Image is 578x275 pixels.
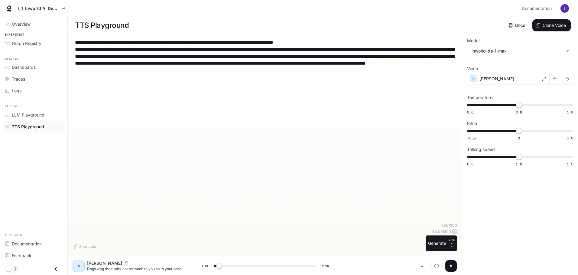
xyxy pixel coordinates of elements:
[467,95,492,100] p: Temperature
[2,85,65,96] a: Logs
[201,263,209,269] span: 0:02
[12,241,42,247] span: Documentation
[416,260,428,272] button: Download audio
[467,121,477,126] p: Pitch
[12,76,25,82] span: Traces
[467,45,573,57] div: inworld-tts-1-max
[467,66,478,71] p: Voice
[467,136,476,141] span: -5.0
[467,39,479,43] p: Model
[2,74,65,84] a: Traces
[87,260,122,266] p: [PERSON_NAME]
[479,76,514,82] p: [PERSON_NAME]
[518,136,520,141] span: 0
[516,110,522,115] span: 0.8
[567,136,573,141] span: 5.0
[16,2,68,14] button: All workspaces
[12,88,21,94] span: Logs
[426,235,457,251] button: GenerateCTRL +⏎
[49,263,63,275] button: Close drawer
[12,64,36,70] span: Dashboards
[449,238,455,245] p: CTRL +
[87,266,186,271] p: Dogs wag their tails, not as much to you as to your bread. Never let the right hand know what the...
[2,62,65,72] a: Dashboards
[12,40,41,46] span: Graph Registry
[75,19,129,31] h1: TTS Playground
[432,229,451,234] p: $ 0.006910
[2,38,65,49] a: Graph Registry
[532,19,571,31] button: Clone Voice
[449,238,455,249] p: ⏎
[320,263,329,269] span: 0:54
[507,19,528,31] a: Docs
[2,121,65,132] a: TTS Playground
[2,238,65,249] a: Documentation
[559,2,571,14] button: User avatar
[12,21,31,27] span: Overview
[467,110,473,115] span: 0.6
[5,265,11,272] span: Dark mode toggle
[2,110,65,120] a: LLM Playground
[522,5,552,12] span: Documentation
[567,161,573,167] span: 1.5
[73,241,98,251] button: Shortcuts
[441,223,457,228] p: 691 / 1000
[467,161,473,167] span: 0.5
[472,48,563,54] div: inworld-tts-1-max
[516,161,522,167] span: 1.0
[12,252,31,259] span: Feedback
[12,112,44,118] span: LLM Playground
[467,147,495,152] p: Talking speed
[519,2,556,14] a: Documentation
[430,260,443,272] button: Inspect
[2,250,65,261] a: Feedback
[2,19,65,29] a: Overview
[12,123,44,130] span: TTS Playground
[74,261,83,271] div: A
[567,110,573,115] span: 1.0
[560,4,569,13] img: User avatar
[122,261,131,265] button: Copy Voice ID
[25,6,59,11] p: Inworld AI Demos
